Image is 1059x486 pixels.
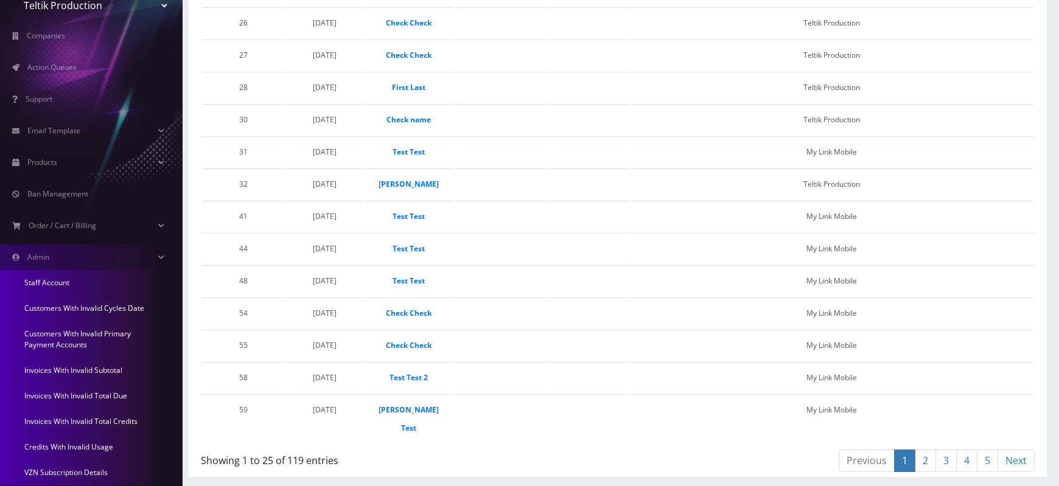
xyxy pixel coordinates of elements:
[286,72,364,103] td: [DATE]
[956,450,977,472] a: 4
[202,168,285,200] td: 32
[393,243,425,254] a: Test Test
[202,7,285,38] td: 26
[286,40,364,71] td: [DATE]
[202,330,285,361] td: 55
[631,297,1033,328] td: My Link Mobile
[202,136,285,167] td: 31
[631,394,1033,443] td: My Link Mobile
[631,233,1033,264] td: My Link Mobile
[631,330,1033,361] td: My Link Mobile
[286,265,364,296] td: [DATE]
[379,404,439,433] a: [PERSON_NAME] Test
[286,136,364,167] td: [DATE]
[202,72,285,103] td: 28
[27,125,80,136] span: Email Template
[286,7,364,38] td: [DATE]
[202,201,285,232] td: 41
[201,448,609,468] div: Showing 1 to 25 of 119 entries
[286,201,364,232] td: [DATE]
[286,297,364,328] td: [DATE]
[386,114,431,125] a: Check name
[935,450,957,472] a: 3
[390,372,428,383] a: Test Test 2
[27,157,57,167] span: Products
[631,362,1033,393] td: My Link Mobile
[286,394,364,443] td: [DATE]
[286,330,364,361] td: [DATE]
[386,308,432,318] a: Check Check
[286,362,364,393] td: [DATE]
[26,94,52,104] span: Support
[386,18,432,28] a: Check Check
[631,201,1033,232] td: My Link Mobile
[386,340,432,350] a: Check Check
[915,450,936,472] a: 2
[393,276,425,286] a: Test Test
[631,265,1033,296] td: My Link Mobile
[379,179,439,189] a: [PERSON_NAME]
[202,265,285,296] td: 48
[839,450,895,472] a: Previous
[202,394,285,443] td: 59
[998,450,1035,472] a: Next
[286,104,364,135] td: [DATE]
[894,450,915,472] a: 1
[27,252,49,262] span: Admin
[27,189,88,199] span: Ban Management
[631,7,1033,38] td: Teltik Production
[29,220,96,231] span: Order / Cart / Billing
[631,40,1033,71] td: Teltik Production
[393,211,425,221] a: Test Test
[392,82,425,92] a: First Last
[202,362,285,393] td: 58
[202,104,285,135] td: 30
[631,136,1033,167] td: My Link Mobile
[202,233,285,264] td: 44
[631,104,1033,135] td: Teltik Production
[386,50,432,60] a: Check Check
[631,72,1033,103] td: Teltik Production
[202,297,285,328] td: 54
[27,62,77,72] span: Action Queues
[202,40,285,71] td: 27
[631,168,1033,200] td: Teltik Production
[393,147,425,157] a: Test Test
[977,450,998,472] a: 5
[27,30,65,41] span: Companies
[286,233,364,264] td: [DATE]
[286,168,364,200] td: [DATE]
